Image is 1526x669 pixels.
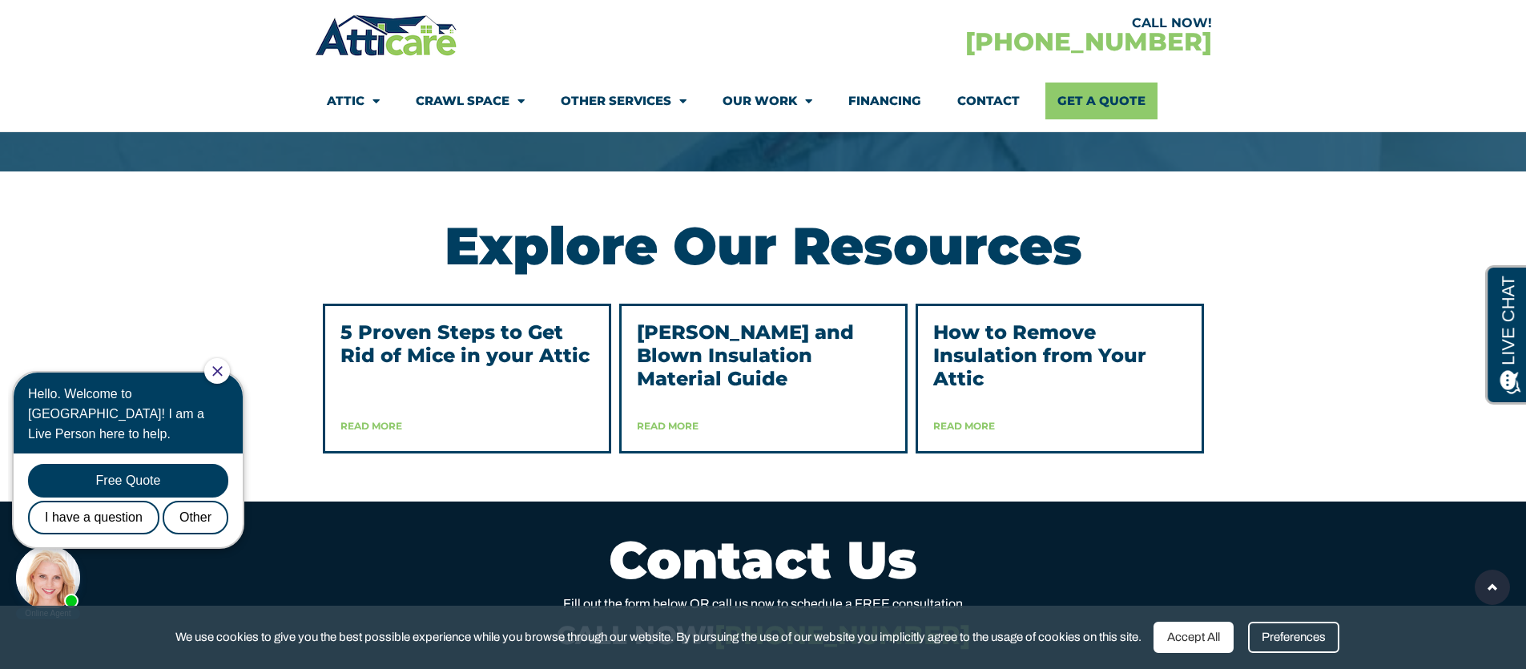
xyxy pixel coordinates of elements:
iframe: Chat Invitation [8,357,264,621]
a: [PERSON_NAME] and Blown Insulation Material Guide [637,320,854,390]
a: Read more about 5 Proven Steps to Get Rid of Mice in your Attic [340,420,402,432]
span: Opens a chat window [39,13,129,33]
nav: Menu [327,83,1200,119]
a: Our Work [723,83,812,119]
a: Get A Quote [1045,83,1158,119]
a: Contact [957,83,1020,119]
div: CALL NOW! [763,17,1212,30]
a: Financing [848,83,921,119]
a: Read more about Batts and Blown Insulation Material Guide [637,420,699,432]
a: 5 Proven Steps to Get Rid of Mice in your Attic [340,320,590,367]
a: Crawl Space [416,83,525,119]
div: Accept All [1154,622,1234,653]
h2: Contact Us [323,534,1204,586]
h2: Explore Our Resources [323,220,1204,272]
span: We use cookies to give you the best possible experience while you browse through our website. By ... [175,627,1141,647]
a: How to Remove Insulation from Your Attic [933,320,1146,390]
a: Read more about How to Remove Insulation from Your Attic [933,420,995,432]
div: Preferences [1248,622,1339,653]
span: Fill out the form below OR call us now to schedule a FREE consultation [563,597,963,611]
a: Attic [327,83,380,119]
a: Other Services [561,83,686,119]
